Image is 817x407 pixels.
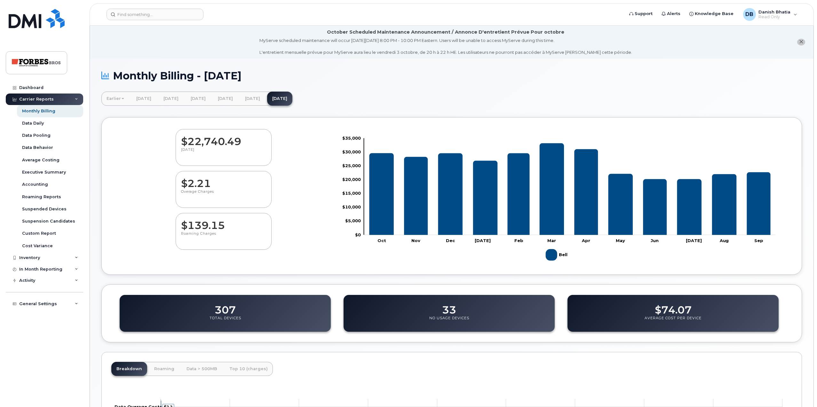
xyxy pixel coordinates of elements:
tspan: Dec [446,238,455,243]
tspan: $0 [355,232,361,237]
a: [DATE] [213,92,238,106]
a: [DATE] [131,92,156,106]
a: [DATE] [186,92,211,106]
a: Roaming [149,362,179,376]
div: MyServe scheduled maintenance will occur [DATE][DATE] 8:00 PM - 10:00 PM Eastern. Users will be u... [259,37,632,55]
button: close notification [797,39,805,45]
a: Top 10 (charges) [224,362,273,376]
dd: 33 [442,298,456,316]
tspan: Jun [651,238,659,243]
tspan: Feb [514,238,523,243]
dd: $22,740.49 [181,129,266,147]
a: [DATE] [267,92,292,106]
p: Average Cost Per Device [645,316,702,327]
g: Bell [369,143,771,235]
tspan: Sep [755,238,764,243]
tspan: [DATE] [475,238,491,243]
p: Total Devices [210,316,241,327]
g: Chart [342,135,776,263]
tspan: $30,000 [342,149,361,154]
tspan: $25,000 [342,163,361,168]
tspan: $35,000 [342,135,361,140]
a: [DATE] [158,92,184,106]
g: Legend [546,247,569,263]
tspan: $10,000 [342,204,361,209]
tspan: $15,000 [342,191,361,196]
tspan: $20,000 [342,177,361,182]
dd: $2.21 [181,171,266,189]
p: Roaming Charges [181,231,266,243]
tspan: Oct [377,238,386,243]
tspan: Aug [719,238,729,243]
p: Overage Charges [181,189,266,201]
tspan: $5,000 [345,218,361,223]
a: [DATE] [240,92,265,106]
h1: Monthly Billing - [DATE] [101,70,802,81]
g: Bell [546,247,569,263]
tspan: Apr [582,238,590,243]
tspan: Nov [411,238,420,243]
a: Breakdown [111,362,147,376]
div: October Scheduled Maintenance Announcement / Annonce D'entretient Prévue Pour octobre [327,29,564,36]
dd: $74.07 [655,298,692,316]
a: Earlier [101,92,129,106]
p: No Usage Devices [429,316,469,327]
tspan: [DATE] [686,238,702,243]
dd: 307 [215,298,236,316]
p: [DATE] [181,147,266,159]
tspan: Mar [547,238,556,243]
tspan: May [616,238,625,243]
dd: $139.15 [181,213,266,231]
a: Data > 500MB [181,362,222,376]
